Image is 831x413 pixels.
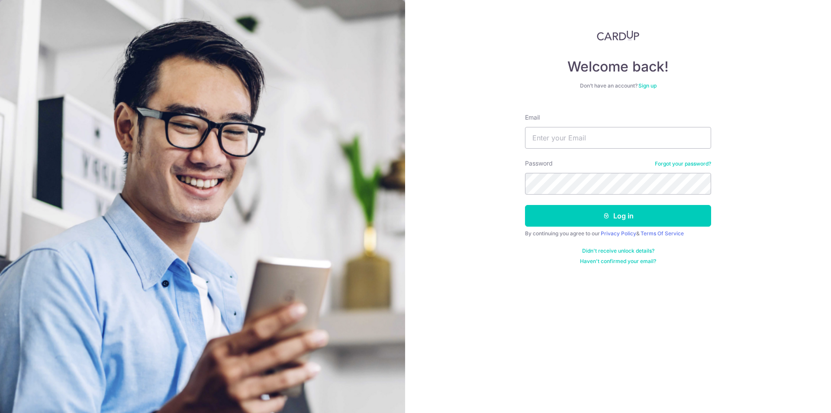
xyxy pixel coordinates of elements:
button: Log in [525,205,711,227]
div: By continuing you agree to our & [525,230,711,237]
img: CardUp Logo [597,30,639,41]
a: Haven't confirmed your email? [580,258,656,265]
h4: Welcome back! [525,58,711,75]
label: Email [525,113,540,122]
label: Password [525,159,553,168]
a: Forgot your password? [655,160,711,167]
a: Terms Of Service [641,230,684,237]
a: Didn't receive unlock details? [582,247,654,254]
a: Sign up [638,82,657,89]
input: Enter your Email [525,127,711,149]
a: Privacy Policy [601,230,636,237]
div: Don’t have an account? [525,82,711,89]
